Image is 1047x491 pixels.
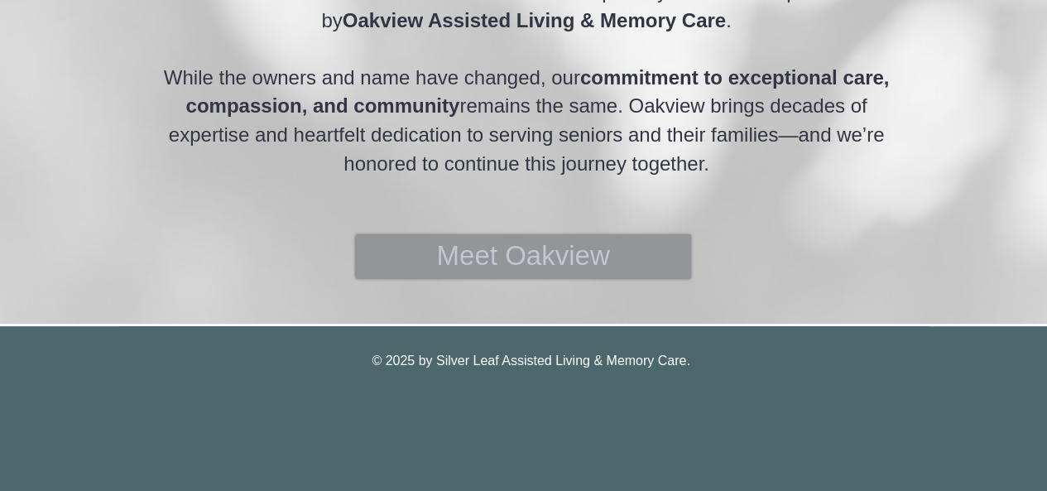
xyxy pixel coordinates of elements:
[343,9,726,31] span: Oakview Assisted Living & Memory Care
[436,237,609,275] span: Meet Oakview
[164,66,580,89] span: While the owners and name have changed, our
[169,94,884,174] span: remains the same. Oakview brings decades of expertise and heartfelt dedication to serving seniors...
[356,234,691,278] a: Meet Oakview
[372,354,689,368] span: © 2025 by Silver Leaf Assisted Living & Memory Care.
[726,9,732,31] span: .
